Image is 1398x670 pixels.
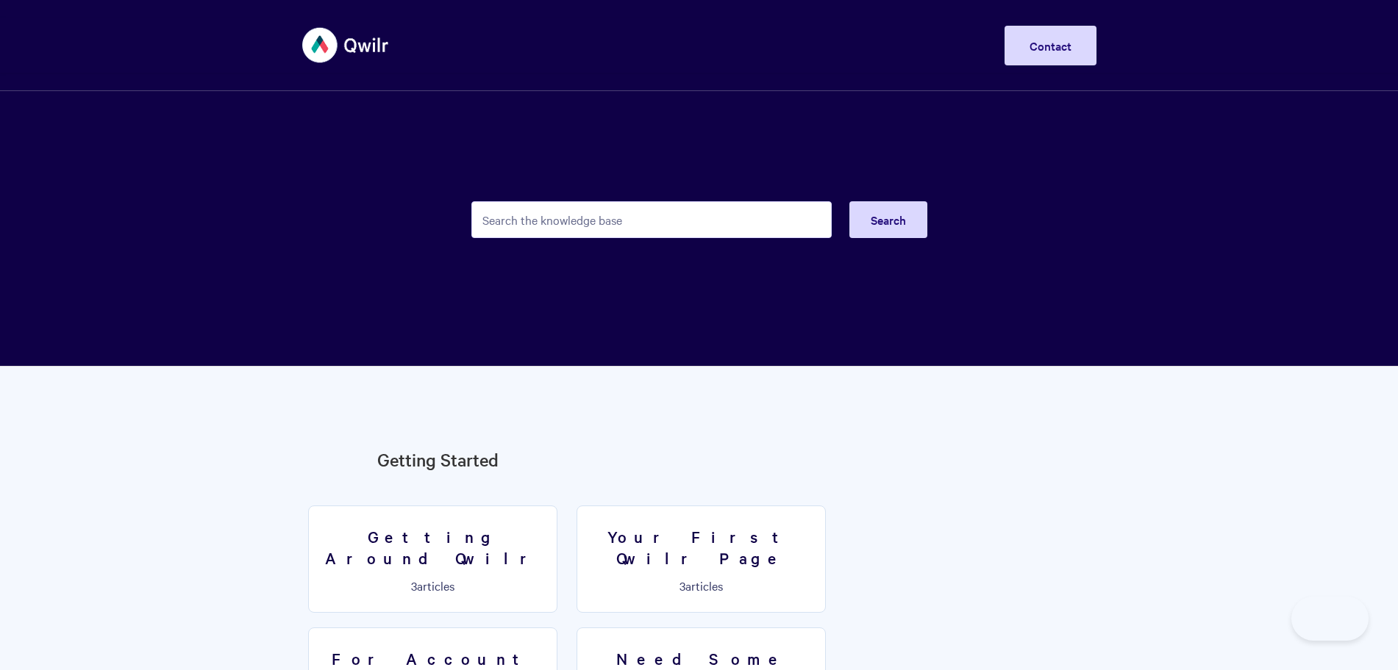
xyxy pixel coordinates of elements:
[318,526,548,568] h3: Getting Around Qwilr
[1005,26,1096,65] a: Contact
[577,505,826,613] a: Your First Qwilr Page 3articles
[377,447,499,473] a: Getting Started
[308,505,557,613] a: Getting Around Qwilr 3articles
[471,201,832,238] input: Search the knowledge base
[411,577,417,594] span: 3
[302,18,390,73] img: Qwilr Help Center
[680,577,685,594] span: 3
[871,212,906,228] span: Search
[849,201,927,238] button: Search
[586,579,816,592] p: articles
[1291,597,1369,641] iframe: Toggle Customer Support
[586,526,816,568] h3: Your First Qwilr Page
[318,579,548,592] p: articles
